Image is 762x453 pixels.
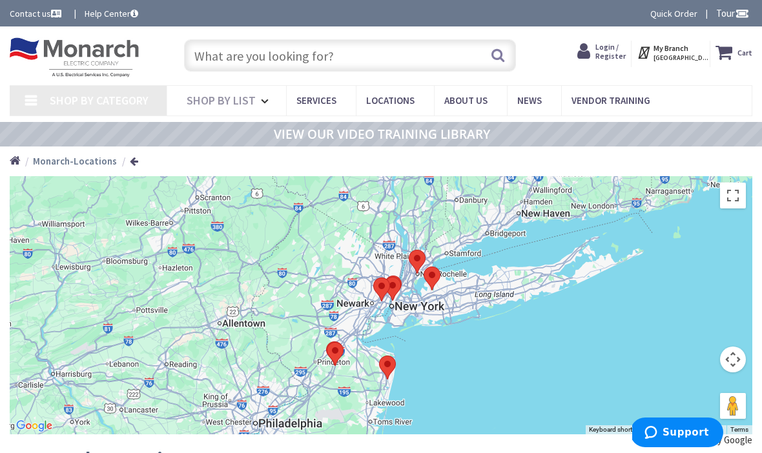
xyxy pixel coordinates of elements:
span: About Us [444,94,488,106]
button: Drag Pegman onto the map to open Street View [720,393,746,419]
span: Vendor Training [571,94,650,106]
a: Login / Register [577,41,626,63]
a: Contact us [10,7,64,20]
strong: My Branch [654,43,688,53]
strong: Cart [737,41,752,64]
a: Help Center [85,7,138,20]
img: Google [13,418,56,434]
span: News [517,94,542,106]
img: Monarch Electric Company [10,37,139,77]
strong: Monarch-Locations [33,155,117,167]
span: [GEOGRAPHIC_DATA], [GEOGRAPHIC_DATA] [654,54,708,62]
a: VIEW OUR VIDEO TRAINING LIBRARY [274,128,490,141]
span: Tour [716,7,749,19]
span: Shop By List [187,93,256,108]
div: My Branch [GEOGRAPHIC_DATA], [GEOGRAPHIC_DATA] [637,41,705,64]
a: Open this area in Google Maps (opens a new window) [13,418,56,434]
span: Login / Register [595,42,626,61]
span: Locations [366,94,415,106]
button: Toggle fullscreen view [720,183,746,208]
a: Quick Order [650,7,697,20]
button: Keyboard shortcuts [589,425,644,434]
span: Shop By Category [50,93,149,108]
iframe: Opens a widget where you can find more information [632,418,723,450]
a: Terms (opens in new tab) [730,425,748,434]
button: Map camera controls [720,347,746,372]
span: Services [296,94,336,106]
a: Cart [716,41,752,64]
input: What are you looking for? [184,39,517,72]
